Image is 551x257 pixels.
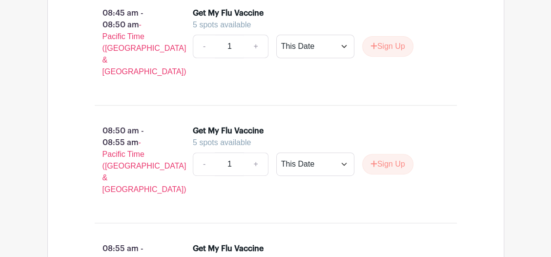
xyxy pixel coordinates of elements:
[362,154,413,174] button: Sign Up
[193,35,215,58] a: -
[193,243,264,255] div: Get My Flu Vaccine
[244,152,268,176] a: +
[244,35,268,58] a: +
[193,7,264,19] div: Get My Flu Vaccine
[193,137,437,149] div: 5 spots available
[193,152,215,176] a: -
[362,36,413,57] button: Sign Up
[193,19,437,31] div: 5 spots available
[79,121,178,199] p: 08:50 am - 08:55 am
[102,138,186,193] span: - Pacific Time ([GEOGRAPHIC_DATA] & [GEOGRAPHIC_DATA])
[79,3,178,82] p: 08:45 am - 08:50 am
[193,125,264,137] div: Get My Flu Vaccine
[102,21,186,76] span: - Pacific Time ([GEOGRAPHIC_DATA] & [GEOGRAPHIC_DATA])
